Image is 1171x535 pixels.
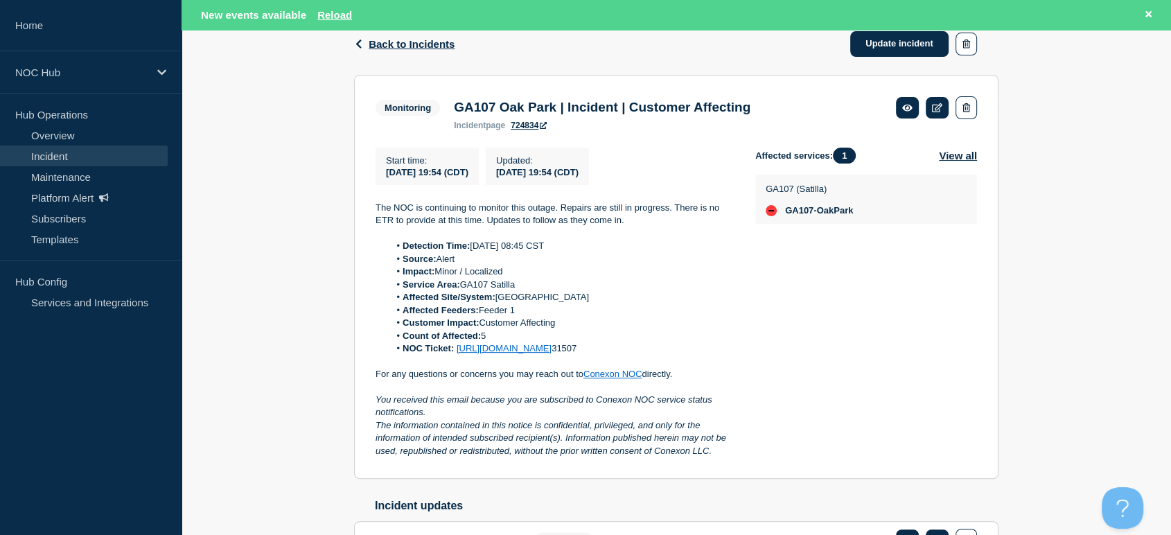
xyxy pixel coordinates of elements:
[454,121,486,130] span: incident
[785,205,853,216] span: GA107-OakPark
[403,292,495,302] strong: Affected Site/System:
[389,317,734,329] li: Customer Affecting
[389,240,734,252] li: [DATE] 08:45 CST
[454,121,505,130] p: page
[454,100,750,115] h3: GA107 Oak Park | Incident | Customer Affecting
[833,148,856,164] span: 1
[376,420,728,456] em: The information contained in this notice is confidential, privileged, and only for the informatio...
[403,343,454,353] strong: NOC Ticket:
[403,331,481,341] strong: Count of Affected:
[389,265,734,278] li: Minor / Localized
[389,330,734,342] li: 5
[403,305,479,315] strong: Affected Feeders:
[389,253,734,265] li: Alert
[457,343,552,353] a: [URL][DOMAIN_NAME]
[375,500,998,512] h2: Incident updates
[389,304,734,317] li: Feeder 1
[354,38,455,50] button: Back to Incidents
[403,266,434,277] strong: Impact:
[376,394,714,417] em: You received this email because you are subscribed to Conexon NOC service status notifications.
[403,254,436,264] strong: Source:
[766,184,853,194] p: GA107 (Satilla)
[376,202,733,227] p: The NOC is continuing to monitor this outage. Repairs are still in progress. There is no ETR to p...
[583,369,642,379] a: Conexon NOC
[317,9,352,21] button: Reload
[403,317,479,328] strong: Customer Impact:
[15,67,148,78] p: NOC Hub
[403,240,470,251] strong: Detection Time:
[376,100,440,116] span: Monitoring
[386,167,468,177] span: [DATE] 19:54 (CDT)
[369,38,455,50] span: Back to Incidents
[403,279,460,290] strong: Service Area:
[389,279,734,291] li: GA107 Satilla
[386,155,468,166] p: Start time :
[766,205,777,216] div: down
[939,148,977,164] button: View all
[1102,487,1143,529] iframe: Help Scout Beacon - Open
[511,121,547,130] a: 724834
[389,342,734,355] li: 31507
[850,31,949,57] a: Update incident
[376,368,733,380] p: For any questions or concerns you may reach out to directly.
[755,148,863,164] span: Affected services:
[389,291,734,304] li: [GEOGRAPHIC_DATA]
[201,9,306,21] span: New events available
[496,166,579,177] div: [DATE] 19:54 (CDT)
[496,155,579,166] p: Updated :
